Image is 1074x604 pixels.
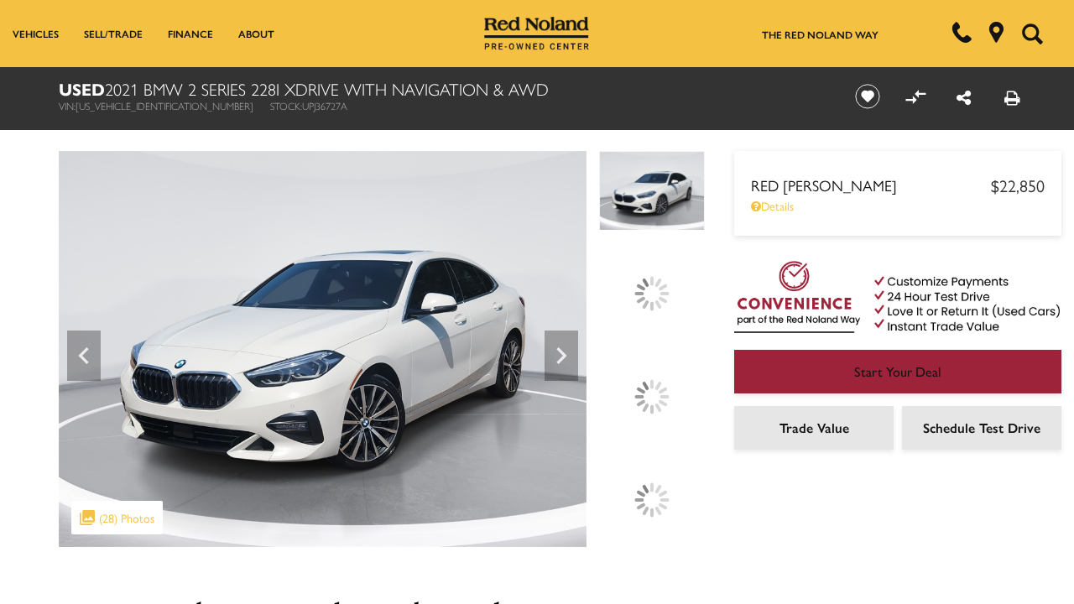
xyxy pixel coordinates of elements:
[779,418,849,437] span: Trade Value
[484,17,590,50] img: Red Noland Pre-Owned
[902,406,1061,450] a: Schedule Test Drive
[1015,1,1049,66] button: Open the search field
[302,98,347,113] span: UPJ36727A
[1004,85,1020,109] a: Print this Used 2021 BMW 2 Series 228i xDrive With Navigation & AWD
[751,174,991,195] span: Red [PERSON_NAME]
[903,84,928,109] button: Compare vehicle
[751,197,1045,214] a: Details
[59,80,826,98] h1: 2021 BMW 2 Series 228i xDrive With Navigation & AWD
[957,85,971,109] a: Share this Used 2021 BMW 2 Series 228i xDrive With Navigation & AWD
[734,350,1061,393] a: Start Your Deal
[599,151,705,231] img: Used 2021 Alpine White BMW 228i xDrive image 1
[923,418,1040,437] span: Schedule Test Drive
[59,151,587,547] img: Used 2021 Alpine White BMW 228i xDrive image 1
[991,173,1045,197] span: $22,850
[71,501,163,534] div: (28) Photos
[76,98,253,113] span: [US_VEHICLE_IDENTIFICATION_NUMBER]
[484,23,590,39] a: Red Noland Pre-Owned
[59,98,76,113] span: VIN:
[751,173,1045,197] a: Red [PERSON_NAME] $22,850
[734,406,894,450] a: Trade Value
[270,98,302,113] span: Stock:
[849,83,886,110] button: Save vehicle
[59,76,105,101] strong: Used
[854,362,941,381] span: Start Your Deal
[762,27,878,42] a: The Red Noland Way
